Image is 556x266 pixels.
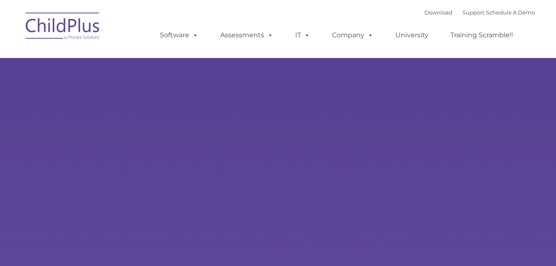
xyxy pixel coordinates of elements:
a: University [387,27,437,44]
a: Training Scramble!! [442,27,521,44]
a: Schedule A Demo [486,9,535,16]
a: IT [287,27,318,44]
a: Company [324,27,382,44]
a: Software [152,27,207,44]
font: | [424,9,535,16]
a: Support [462,9,484,16]
img: ChildPlus by Procare Solutions [22,7,104,48]
a: Assessments [212,27,282,44]
a: Download [424,9,453,16]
